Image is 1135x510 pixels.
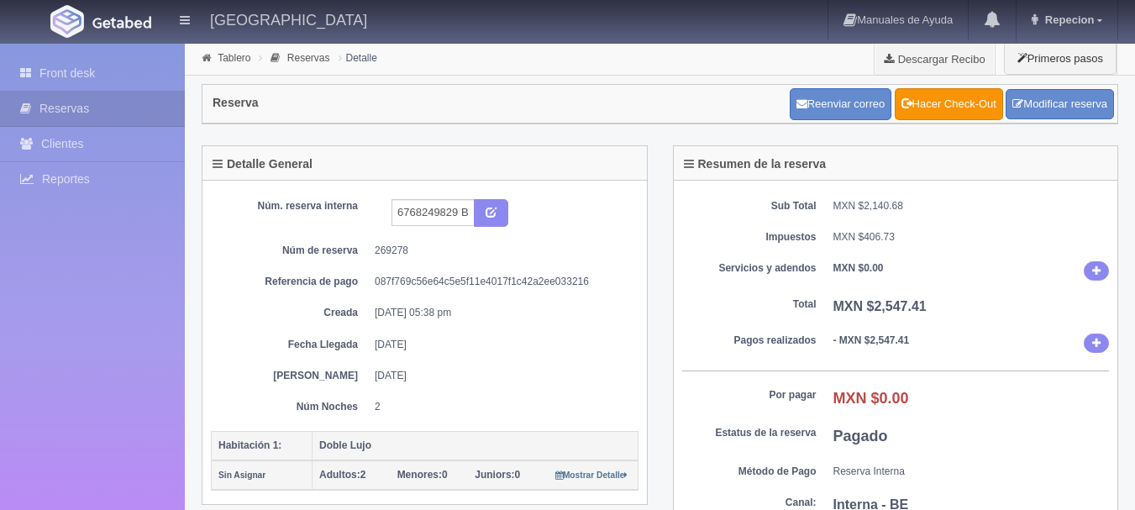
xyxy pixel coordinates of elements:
h4: Reserva [213,97,259,109]
b: MXN $0.00 [833,262,884,274]
dt: Por pagar [682,388,817,402]
dt: Referencia de pago [223,275,358,289]
dt: Estatus de la reserva [682,426,817,440]
span: 0 [475,469,520,481]
dd: 2 [375,400,626,414]
dt: Total [682,297,817,312]
dt: Núm Noches [223,400,358,414]
b: Habitación 1: [218,439,281,451]
small: Mostrar Detalle [555,471,628,480]
dt: Creada [223,306,358,320]
a: Reservas [287,52,330,64]
dd: [DATE] 05:38 pm [375,306,626,320]
b: MXN $2,547.41 [833,299,927,313]
dt: Servicios y adendos [682,261,817,276]
button: Reenviar correo [790,88,892,120]
dt: [PERSON_NAME] [223,369,358,383]
dt: Canal: [682,496,817,510]
a: Modificar reserva [1006,89,1114,120]
h4: Detalle General [213,158,313,171]
dd: MXN $406.73 [833,230,1110,244]
span: 2 [319,469,365,481]
dd: 269278 [375,244,626,258]
strong: Adultos: [319,469,360,481]
span: 0 [397,469,448,481]
th: Doble Lujo [313,431,638,460]
dt: Núm. reserva interna [223,199,358,213]
dt: Sub Total [682,199,817,213]
dd: [DATE] [375,369,626,383]
span: Repecion [1041,13,1095,26]
dt: Método de Pago [682,465,817,479]
img: Getabed [50,5,84,38]
b: MXN $0.00 [833,390,909,407]
a: Descargar Recibo [875,42,995,76]
a: Mostrar Detalle [555,469,628,481]
small: Sin Asignar [218,471,265,480]
dd: MXN $2,140.68 [833,199,1110,213]
dd: [DATE] [375,338,626,352]
a: Tablero [218,52,250,64]
img: Getabed [92,16,151,29]
dd: 087f769c56e64c5e5f11e4017f1c42a2ee033216 [375,275,626,289]
dt: Pagos realizados [682,334,817,348]
strong: Juniors: [475,469,514,481]
a: Hacer Check-Out [895,88,1003,120]
h4: Resumen de la reserva [684,158,827,171]
button: Primeros pasos [1004,42,1117,75]
h4: [GEOGRAPHIC_DATA] [210,8,367,29]
dt: Impuestos [682,230,817,244]
b: - MXN $2,547.41 [833,334,910,346]
li: Detalle [334,50,381,66]
dt: Núm de reserva [223,244,358,258]
dt: Fecha Llegada [223,338,358,352]
b: Pagado [833,428,888,444]
strong: Menores: [397,469,442,481]
dd: Reserva Interna [833,465,1110,479]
